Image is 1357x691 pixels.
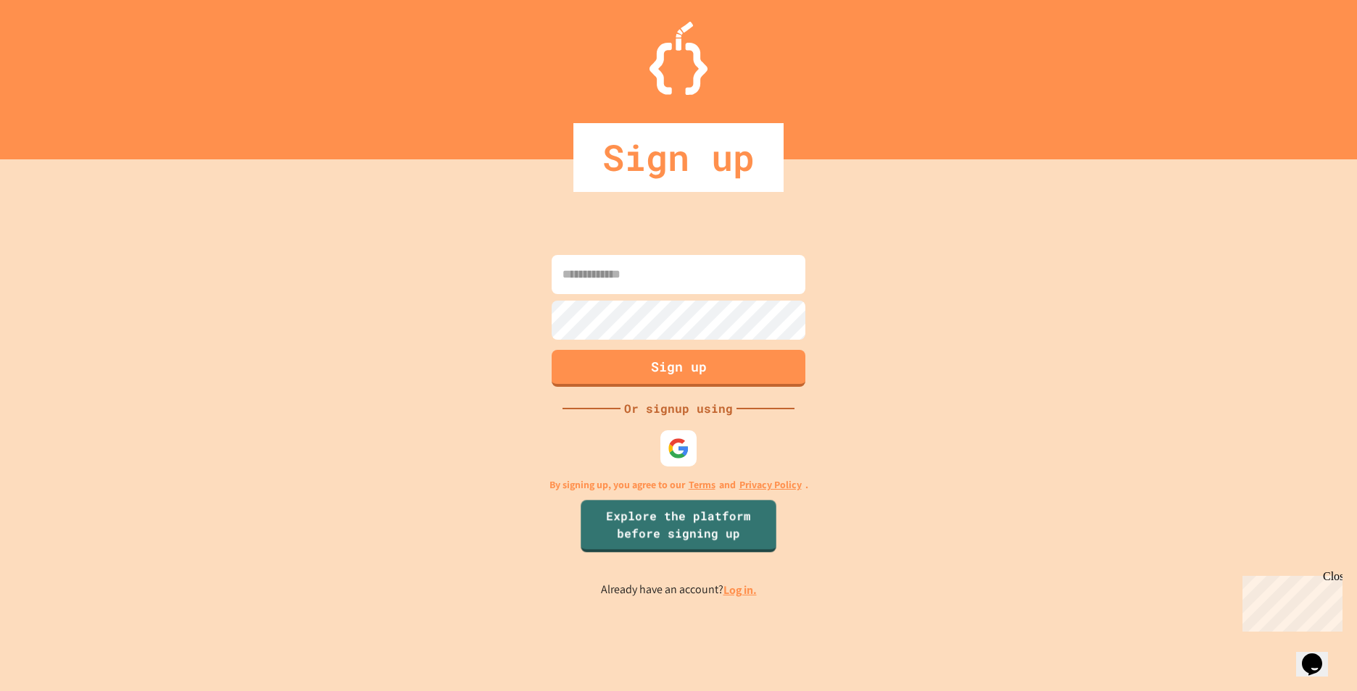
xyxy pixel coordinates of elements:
div: Sign up [573,123,784,192]
p: Already have an account? [601,581,757,599]
button: Sign up [552,350,805,387]
div: Chat with us now!Close [6,6,100,92]
p: By signing up, you agree to our and . [549,477,808,493]
div: Or signup using [621,400,736,417]
a: Log in. [723,582,757,598]
a: Privacy Policy [739,477,802,493]
a: Explore the platform before signing up [581,500,776,552]
iframe: chat widget [1237,570,1343,632]
img: google-icon.svg [668,437,689,459]
iframe: chat widget [1296,633,1343,677]
img: Logo.svg [650,22,707,95]
a: Terms [689,477,715,493]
